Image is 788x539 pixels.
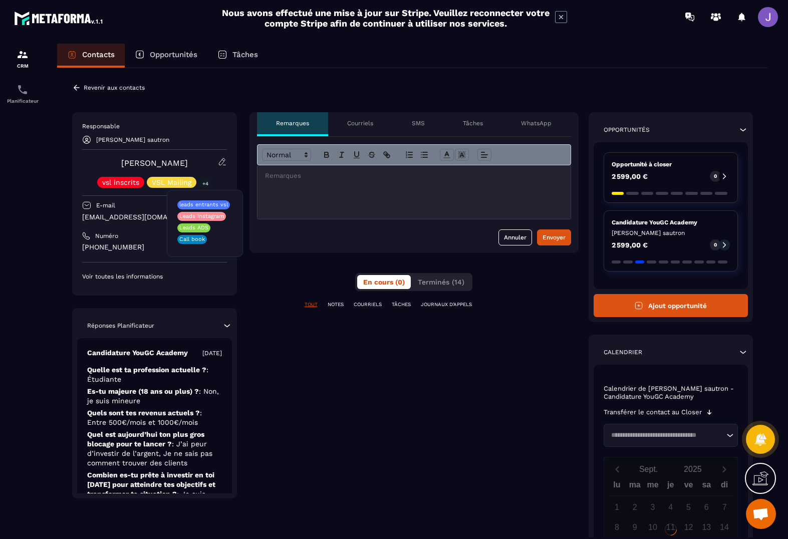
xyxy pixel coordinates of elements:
[87,408,222,427] p: Quels sont tes revenus actuels ?
[125,44,207,68] a: Opportunités
[102,179,139,186] p: vsl inscrits
[3,98,43,104] p: Planificateur
[521,119,552,127] p: WhatsApp
[57,44,125,68] a: Contacts
[179,224,208,231] p: Leads ADS
[82,50,115,59] p: Contacts
[207,44,268,68] a: Tâches
[305,301,318,308] p: TOUT
[357,275,411,289] button: En cours (0)
[604,126,650,134] p: Opportunités
[82,122,227,130] p: Responsable
[608,430,724,440] input: Search for option
[612,218,730,226] p: Candidature YouGC Academy
[3,76,43,111] a: schedulerschedulerPlanificateur
[714,241,717,248] p: 0
[714,173,717,180] p: 0
[87,470,222,508] p: Combien es-tu prête à investir en toi [DATE] pour atteindre tes objectifs et transformer ta situa...
[3,63,43,69] p: CRM
[87,348,188,358] p: Candidature YouGC Academy
[604,348,642,356] p: Calendrier
[543,232,566,242] div: Envoyer
[604,385,738,401] p: Calendrier de [PERSON_NAME] sautron - Candidature YouGC Academy
[84,84,145,91] p: Revenir aux contacts
[202,349,222,357] p: [DATE]
[179,236,205,243] p: Call book
[363,278,405,286] span: En cours (0)
[82,273,227,281] p: Voir toutes les informations
[463,119,483,127] p: Tâches
[594,294,748,317] button: Ajout opportunité
[82,242,227,252] p: [PHONE_NUMBER]
[179,201,228,208] p: leads entrants vsl
[354,301,382,308] p: COURRIELS
[17,84,29,96] img: scheduler
[150,50,197,59] p: Opportunités
[421,301,472,308] p: JOURNAUX D'APPELS
[87,430,222,468] p: Quel est aujourd’hui ton plus gros blocage pour te lancer ?
[121,158,188,168] a: [PERSON_NAME]
[87,440,212,467] span: : J’ai peur d’investir de l’argent, Je ne sais pas comment trouver des clients
[612,241,648,248] p: 2 599,00 €
[612,173,648,180] p: 2 599,00 €
[537,229,571,245] button: Envoyer
[221,8,550,29] h2: Nous avons effectué une mise à jour sur Stripe. Veuillez reconnecter votre compte Stripe afin de ...
[347,119,373,127] p: Courriels
[612,229,730,237] p: [PERSON_NAME] sautron
[746,499,776,529] div: Ouvrir le chat
[95,232,118,240] p: Numéro
[87,365,222,384] p: Quelle est ta profession actuelle ?
[276,119,309,127] p: Remarques
[604,408,702,416] p: Transférer le contact au Closer
[96,201,115,209] p: E-mail
[199,178,212,189] p: +4
[14,9,104,27] img: logo
[612,160,730,168] p: Opportunité à closer
[232,50,258,59] p: Tâches
[96,136,169,143] p: [PERSON_NAME] sautron
[87,322,154,330] p: Réponses Planificateur
[17,49,29,61] img: formation
[392,301,411,308] p: TÂCHES
[179,213,224,220] p: Leads Instagram
[498,229,532,245] button: Annuler
[418,278,464,286] span: Terminés (14)
[412,119,425,127] p: SMS
[152,179,191,186] p: VSL Mailing
[82,212,227,222] p: [EMAIL_ADDRESS][DOMAIN_NAME]
[604,424,738,447] div: Search for option
[328,301,344,308] p: NOTES
[3,41,43,76] a: formationformationCRM
[412,275,470,289] button: Terminés (14)
[87,387,222,406] p: Es-tu majeure (18 ans ou plus) ?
